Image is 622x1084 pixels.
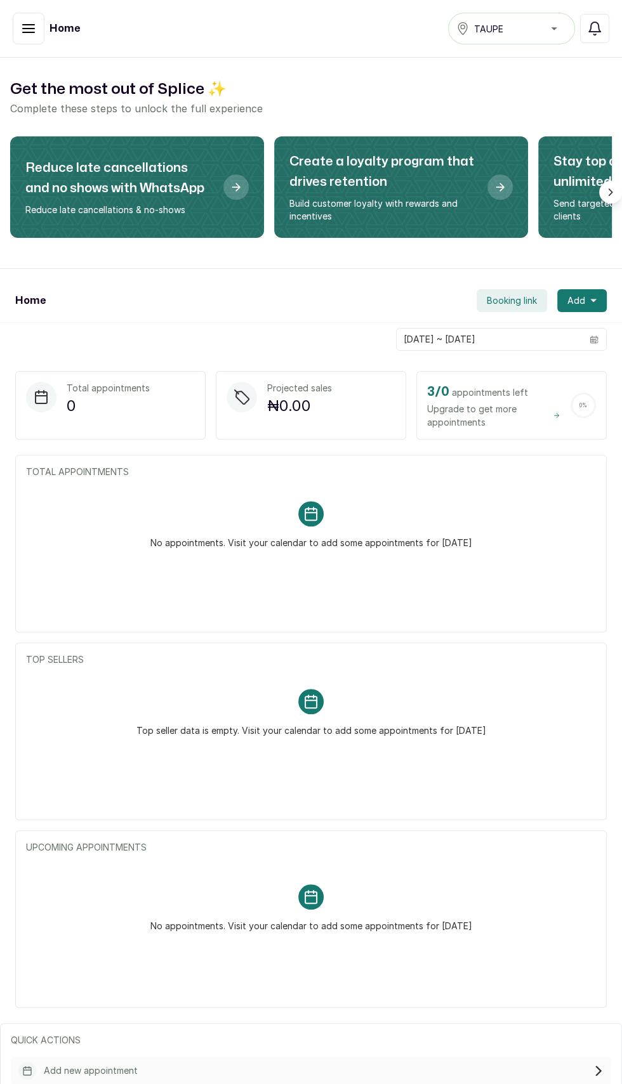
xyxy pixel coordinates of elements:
p: Complete these steps to unlock the full experience [10,101,612,116]
button: TAUPE [448,13,575,44]
p: TOP SELLERS [26,653,596,666]
div: Create a loyalty program that drives retention [274,136,528,238]
p: Total appointments [67,382,150,395]
button: Booking link [477,289,547,312]
span: TAUPE [474,22,503,36]
h1: Home [50,21,80,36]
p: 0 [67,395,150,417]
p: QUICK ACTIONS [11,1034,611,1047]
span: appointments left [452,386,528,399]
input: Select date [397,329,582,350]
svg: calendar [590,335,599,344]
p: ₦0.00 [267,395,332,417]
p: UPCOMING APPOINTMENTS [26,841,596,854]
h1: Home [15,293,46,308]
p: No appointments. Visit your calendar to add some appointments for [DATE] [150,910,472,932]
h2: Get the most out of Splice ✨ [10,78,612,101]
span: Booking link [487,294,537,307]
p: TOTAL APPOINTMENTS [26,466,596,478]
div: Reduce late cancellations and no shows with WhatsApp [10,136,264,238]
p: Reduce late cancellations & no-shows [25,204,213,216]
h2: 3 / 0 [427,382,449,402]
p: No appointments. Visit your calendar to add some appointments for [DATE] [150,526,472,549]
span: Add [567,294,585,307]
button: Add [557,289,607,312]
p: Add new appointment [44,1064,138,1077]
span: Upgrade to get more appointments [427,402,560,429]
h2: Create a loyalty program that drives retention [289,152,477,192]
p: Top seller data is empty. Visit your calendar to add some appointments for [DATE] [136,714,486,737]
h2: Reduce late cancellations and no shows with WhatsApp [25,158,213,199]
p: Projected sales [267,382,332,395]
p: Build customer loyalty with rewards and incentives [289,197,477,223]
span: 0 % [579,403,587,408]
